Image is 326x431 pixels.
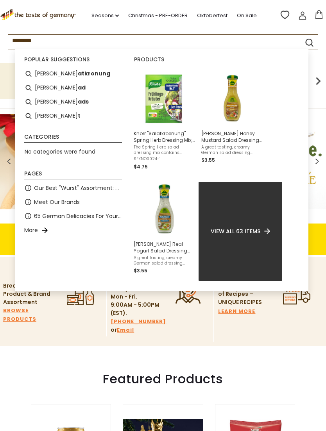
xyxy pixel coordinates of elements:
a: BROWSE PRODUCTS [3,306,52,324]
p: Breadth of Product & Brand Assortment [3,282,52,306]
li: Kuehne Real Yogurt Salad Dressing with Fine Herbs - 250ml [131,177,198,278]
span: View all 63 items [211,227,260,236]
li: ham salt [21,109,125,123]
span: A great tasting, creamy German salad dressing made from yogurt and seasoned with herbs. Only 50 c... [134,255,195,266]
span: No categories were found [25,148,95,156]
a: Kuehne Yogurt Salad Dressing with Fine Herbs[PERSON_NAME] Real Yogurt Salad Dressing with Fine He... [134,181,195,275]
p: Available to take your call Mon - Fri, 9:00AM - 5:00PM (EST). or [111,276,159,334]
a: Knorr Sprint Herb Dressing MixKnorr "Salatkroenung" Spring Herb Dressing Mix, 5 packThe Spring He... [134,70,195,171]
a: Email [117,326,134,334]
span: $4.75 [134,163,148,170]
span: The Spring Herb salad dressing mix contains parsley, chives, chervil, dill and lovage. Add 3 tbsp... [134,145,195,156]
li: ham salatkronung [21,67,125,81]
span: $3.55 [134,267,147,274]
img: next arrow [310,73,326,89]
li: Pages [24,171,122,179]
li: Our Best "Wurst" Assortment: 33 Choices For The Grillabend [21,181,125,195]
a: Meet Our Brands [34,198,80,207]
li: Products [134,57,302,65]
b: ads [78,97,89,106]
li: 65 German Delicacies For Your Charcuterie Board [21,209,125,223]
li: Kuehne Honey Mustard Salad Dressing - 250ml [198,67,266,174]
b: t [78,111,81,120]
li: Meet Our Brands [21,195,125,209]
img: Kuehne Yogurt Salad Dressing with Fine Herbs [136,181,193,237]
li: More [21,223,125,237]
span: [PERSON_NAME] Real Yogurt Salad Dressing with Fine Herbs - 250ml [134,241,195,254]
a: Christmas - PRE-ORDER [128,11,188,20]
span: [PERSON_NAME] Honey Mustard Salad Dressing - 250ml [201,130,263,143]
span: Knorr "Salatkroenung" Spring Herb Dressing Mix, 5 pack [134,130,195,143]
li: Knorr "Salatkroenung" Spring Herb Dressing Mix, 5 pack [131,67,198,174]
a: Oktoberfest [197,11,227,20]
li: Popular suggestions [24,57,122,65]
span: A great tasting, creamy German salad dressing made German mustard and honey. Only 50 calories per... [201,145,263,156]
p: Check Out Loads of Recipes – UNIQUE RECIPES [218,282,267,306]
b: atkronung [78,69,110,78]
li: View all 63 items [198,181,283,281]
li: ham salads [21,95,125,109]
a: Seasons [91,11,119,20]
span: SEKNO0024-1 [134,156,195,162]
a: Our Best "Wurst" Assortment: 33 Choices For The Grillabend [34,184,122,193]
a: 65 German Delicacies For Your Charcuterie Board [34,212,122,221]
li: ham salad [21,81,125,95]
a: [PHONE_NUMBER] [111,317,166,326]
img: Knorr Sprint Herb Dressing Mix [136,70,193,127]
li: Categories [24,134,122,143]
img: Kuehne Honey Mustard Salad Dressing [204,70,260,127]
a: On Sale [237,11,257,20]
b: ad [78,83,86,92]
a: Kuehne Honey Mustard Salad Dressing[PERSON_NAME] Honey Mustard Salad Dressing - 250mlA great tast... [201,70,263,171]
a: LEARN MORE [218,307,255,316]
div: Instant Search Results [15,49,308,291]
span: $3.55 [201,157,215,163]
